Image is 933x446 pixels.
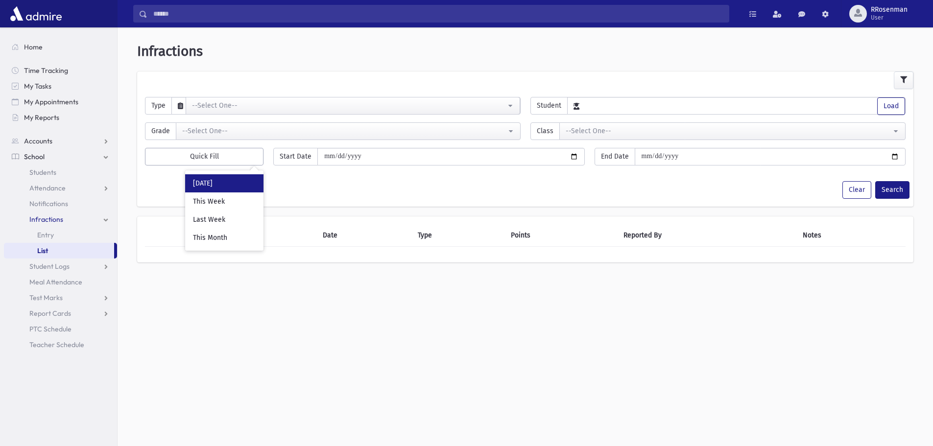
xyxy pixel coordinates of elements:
th: Date [317,224,412,247]
span: Class [530,122,560,140]
button: --Select One-- [559,122,906,140]
button: Load [877,97,905,115]
span: Teacher Schedule [29,340,84,349]
span: Home [24,43,43,51]
button: --Select One-- [176,122,521,140]
a: Students [4,164,117,180]
span: Infractions [29,215,63,224]
a: PTC Schedule [4,321,117,337]
div: This Month [185,229,263,247]
a: Test Marks [4,290,117,305]
button: Search [875,181,909,199]
a: Report Cards [4,305,117,321]
a: Accounts [4,133,117,149]
a: List [4,243,114,258]
span: Student Logs [29,262,70,271]
span: Notifications [29,199,68,208]
span: Grade [145,122,176,140]
a: Attendance [4,180,117,196]
a: Student Logs [4,258,117,274]
span: User [871,14,908,22]
span: Start Date [273,148,318,165]
div: --Select One-- [192,100,506,111]
button: --Select One-- [186,97,520,115]
span: Report Cards [29,309,71,318]
span: My Tasks [24,82,51,91]
th: Points [505,224,618,247]
a: My Tasks [4,78,117,94]
a: Teacher Schedule [4,337,117,352]
div: --Select One-- [566,126,892,136]
span: Student [530,97,568,115]
button: Quick Fill [145,148,263,165]
span: Infractions [137,43,203,59]
div: [DATE] [185,174,263,192]
span: Time Tracking [24,66,68,75]
span: Meal Attendance [29,278,82,286]
span: Type [145,97,172,115]
div: --Select One-- [182,126,506,136]
span: RRosenman [871,6,908,14]
span: List [37,246,48,255]
a: Notifications [4,196,117,211]
div: This Week [185,192,263,211]
a: Meal Attendance [4,274,117,290]
a: Entry [4,227,117,243]
span: End Date [595,148,635,165]
img: AdmirePro [8,4,64,23]
span: PTC Schedule [29,325,72,333]
div: Quick Fill [151,151,257,162]
span: My Appointments [24,97,78,106]
th: Type [412,224,505,247]
span: Entry [37,231,54,239]
a: School [4,149,117,164]
span: Students [29,168,56,177]
span: My Reports [24,113,59,122]
a: My Appointments [4,94,117,110]
th: Notes [797,224,906,247]
div: Last Week [185,211,263,229]
input: Search [147,5,729,23]
button: Clear [842,181,871,199]
span: Accounts [24,137,52,145]
a: Home [4,39,117,55]
span: Test Marks [29,293,63,302]
span: School [24,152,45,161]
th: Reported By [618,224,797,247]
a: Infractions [4,211,117,227]
a: Time Tracking [4,63,117,78]
a: My Reports [4,110,117,125]
span: Attendance [29,184,66,192]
